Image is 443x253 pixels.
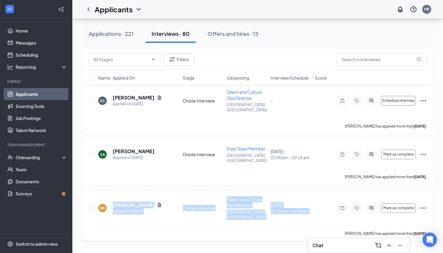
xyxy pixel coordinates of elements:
a: Messages [16,37,67,49]
button: ComposeMessage [373,241,383,250]
p: [PERSON_NAME] has applied more than . [345,231,427,236]
svg: ActiveChat [368,98,375,103]
a: Documents [16,176,67,188]
h3: Chat [313,242,323,249]
a: Job Postings [16,112,67,124]
b: [DATE] [413,175,426,179]
div: Offers and hires · 13 [208,30,258,37]
span: Schedule interview [382,99,415,103]
svg: Note [339,206,346,210]
svg: Minimize [396,242,404,249]
div: Interviews · 80 [152,30,190,37]
input: All Stages [94,56,149,63]
svg: Filter [168,56,176,63]
a: Applicants [16,88,67,100]
div: Team Management [7,142,66,147]
span: Talent and Culture Ops Director [227,197,262,208]
svg: ComposeMessage [375,242,382,249]
button: Mark as complete [381,150,416,159]
div: KS [100,98,105,103]
svg: Note [339,152,346,157]
input: Search in interviews [336,53,427,65]
span: Name · Applied On [98,75,135,81]
span: 10:15 am - 10:30 am [271,208,311,214]
div: SA [100,152,105,157]
div: Onsite Interview [183,98,223,104]
div: [DATE] [271,202,311,214]
span: 10:00 am - 10:15 am [271,154,311,160]
svg: ActiveChat [368,206,375,210]
button: Minimize [395,241,405,250]
span: - [271,98,273,103]
span: Stage [183,75,195,81]
svg: ChevronUp [385,242,393,249]
button: Schedule interview [381,96,416,106]
p: [PERSON_NAME] has applied more than . [345,124,427,129]
h5: [PERSON_NAME] [113,94,155,101]
svg: ActiveChat [368,152,375,157]
svg: ChevronLeft [85,6,92,13]
p: [GEOGRAPHIC_DATA] ([GEOGRAPHIC_DATA]) [227,102,267,112]
span: Score [315,75,327,81]
button: ChevronUp [384,241,394,250]
button: Filter Filters [163,53,194,65]
p: [GEOGRAPHIC_DATA] ([GEOGRAPHIC_DATA]) [227,210,267,220]
svg: Analysis [7,64,13,70]
p: [PERSON_NAME] has applied more than . [345,174,427,179]
p: [GEOGRAPHIC_DATA] ([GEOGRAPHIC_DATA]) [227,153,267,163]
svg: Note [339,98,346,103]
div: Onsite Interview [183,151,223,157]
svg: Tag [353,152,360,157]
div: Reporting [16,64,68,70]
h5: [PERSON_NAME] [113,202,155,208]
svg: QuestionInfo [410,6,417,13]
div: Onboarding [16,154,62,160]
svg: Notifications [397,6,404,13]
div: Switch to admin view [16,241,58,247]
svg: Document [157,95,162,100]
b: [DATE] [413,124,426,128]
span: Job posting [227,75,249,81]
div: Hiring [7,79,66,84]
svg: Document [157,203,162,207]
button: Mark as complete [381,203,416,213]
a: Talent Network [16,124,67,136]
svg: Settings [7,241,13,247]
svg: WorkstreamLogo [7,6,13,12]
span: Interview Schedule [271,75,309,81]
svg: Tag [353,206,360,210]
h5: [PERSON_NAME] [113,148,155,155]
div: [DATE] [271,148,311,160]
h1: Applicants [95,4,133,14]
svg: UserCheck [7,154,13,160]
svg: Ellipses [419,151,427,158]
div: Onsite Interview [183,205,223,211]
div: Applied on [DATE] [113,208,162,214]
svg: Tag [353,98,360,103]
a: Scheduling [16,49,67,61]
svg: Ellipses [419,97,427,104]
b: [DATE] [413,231,426,236]
span: Mark as complete [383,206,414,210]
div: Applications · 221 [89,30,134,37]
a: SurveysCrown [16,188,67,200]
a: Home [16,25,67,37]
div: Applied on [DATE] [113,101,162,107]
span: Prep Team Member [227,146,265,151]
div: MR [424,7,429,12]
div: Applied on [DATE] [113,155,155,161]
a: Team [16,163,67,176]
svg: ChevronDown [135,6,142,13]
svg: ChevronDown [151,57,156,62]
svg: MagnifyingGlass [416,57,421,62]
svg: Ellipses [419,204,427,212]
span: Mark as complete [383,152,414,157]
div: Open Intercom Messenger [423,232,437,247]
div: KR [100,206,105,211]
svg: Collapse [58,6,64,12]
a: Sourcing Tools [16,100,67,112]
